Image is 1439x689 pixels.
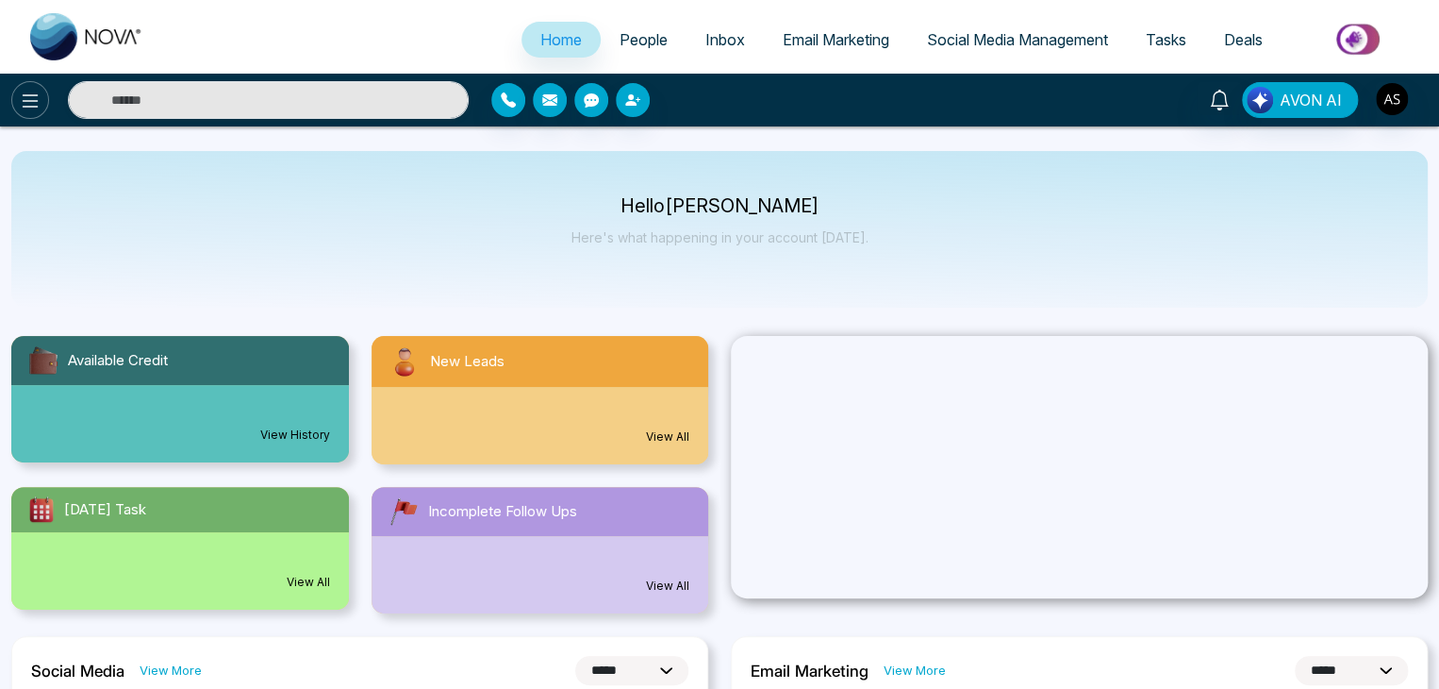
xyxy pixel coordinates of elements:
a: View History [260,427,330,444]
span: Home [540,30,582,49]
a: View All [646,578,689,595]
a: View All [646,429,689,445]
a: View More [884,662,946,680]
span: Incomplete Follow Ups [428,501,577,523]
a: People [601,22,686,58]
span: Available Credit [68,350,168,372]
img: Lead Flow [1247,87,1273,113]
img: newLeads.svg [387,344,422,379]
span: [DATE] Task [64,499,146,521]
span: Deals [1224,30,1263,49]
span: People [620,30,668,49]
a: Email Marketing [764,22,908,58]
img: Market-place.gif [1291,18,1428,60]
span: Tasks [1146,30,1186,49]
a: Home [521,22,601,58]
a: Deals [1205,22,1282,58]
a: New LeadsView All [360,336,720,464]
img: todayTask.svg [26,495,57,525]
a: Tasks [1127,22,1205,58]
span: Inbox [705,30,745,49]
img: Nova CRM Logo [30,13,143,60]
span: New Leads [430,351,504,373]
p: Here's what happening in your account [DATE]. [571,229,868,245]
img: availableCredit.svg [26,344,60,378]
a: View More [140,662,202,680]
button: AVON AI [1242,82,1358,118]
span: AVON AI [1280,89,1342,111]
h2: Email Marketing [751,662,868,681]
span: Social Media Management [927,30,1108,49]
a: View All [287,574,330,591]
span: Email Marketing [783,30,889,49]
a: Inbox [686,22,764,58]
h2: Social Media [31,662,124,681]
p: Hello [PERSON_NAME] [571,198,868,214]
a: Incomplete Follow UpsView All [360,487,720,613]
img: User Avatar [1376,83,1408,115]
a: Social Media Management [908,22,1127,58]
img: followUps.svg [387,495,421,529]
